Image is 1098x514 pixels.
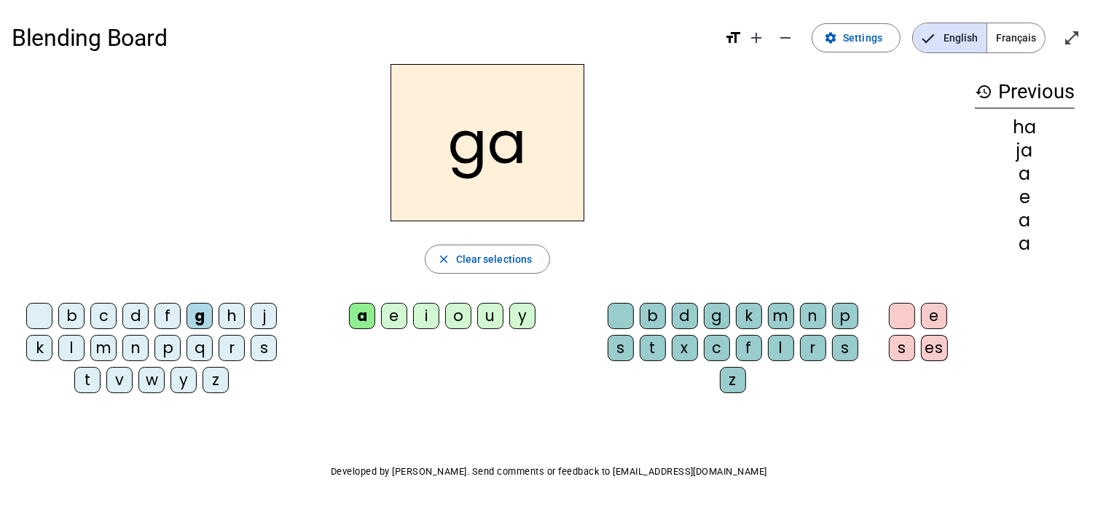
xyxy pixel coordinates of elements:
[74,367,101,393] div: t
[771,23,800,52] button: Decrease font size
[975,83,992,100] mat-icon: history
[1063,29,1081,47] mat-icon: open_in_full
[413,303,439,329] div: i
[58,335,85,361] div: l
[975,165,1075,183] div: a
[122,303,149,329] div: d
[913,23,987,52] span: English
[975,119,1075,136] div: ha
[921,303,947,329] div: e
[640,303,666,329] div: b
[987,23,1045,52] span: Français
[975,212,1075,229] div: a
[12,463,1086,481] p: Developed by [PERSON_NAME]. Send comments or feedback to [EMAIL_ADDRESS][DOMAIN_NAME]
[219,303,245,329] div: h
[58,303,85,329] div: b
[748,29,765,47] mat-icon: add
[724,29,742,47] mat-icon: format_size
[477,303,503,329] div: u
[187,335,213,361] div: q
[90,335,117,361] div: m
[843,29,882,47] span: Settings
[720,367,746,393] div: z
[154,335,181,361] div: p
[425,245,551,274] button: Clear selections
[812,23,901,52] button: Settings
[768,303,794,329] div: m
[1057,23,1086,52] button: Enter full screen
[251,335,277,361] div: s
[777,29,794,47] mat-icon: remove
[975,142,1075,159] div: ja
[203,367,229,393] div: z
[736,335,762,361] div: f
[122,335,149,361] div: n
[975,76,1075,108] h3: Previous
[138,367,165,393] div: w
[391,64,584,221] h2: ga
[921,335,948,361] div: es
[187,303,213,329] div: g
[106,367,133,393] div: v
[768,335,794,361] div: l
[509,303,536,329] div: y
[456,250,533,268] span: Clear selections
[90,303,117,329] div: c
[381,303,407,329] div: e
[704,335,730,361] div: c
[219,335,245,361] div: r
[832,335,858,361] div: s
[824,31,837,44] mat-icon: settings
[704,303,730,329] div: g
[608,335,634,361] div: s
[672,335,698,361] div: x
[251,303,277,329] div: j
[640,335,666,361] div: t
[975,235,1075,253] div: a
[445,303,471,329] div: o
[26,335,52,361] div: k
[889,335,915,361] div: s
[672,303,698,329] div: d
[975,189,1075,206] div: e
[170,367,197,393] div: y
[349,303,375,329] div: a
[154,303,181,329] div: f
[437,253,450,266] mat-icon: close
[800,303,826,329] div: n
[736,303,762,329] div: k
[12,15,713,61] h1: Blending Board
[832,303,858,329] div: p
[912,23,1046,53] mat-button-toggle-group: Language selection
[800,335,826,361] div: r
[742,23,771,52] button: Increase font size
